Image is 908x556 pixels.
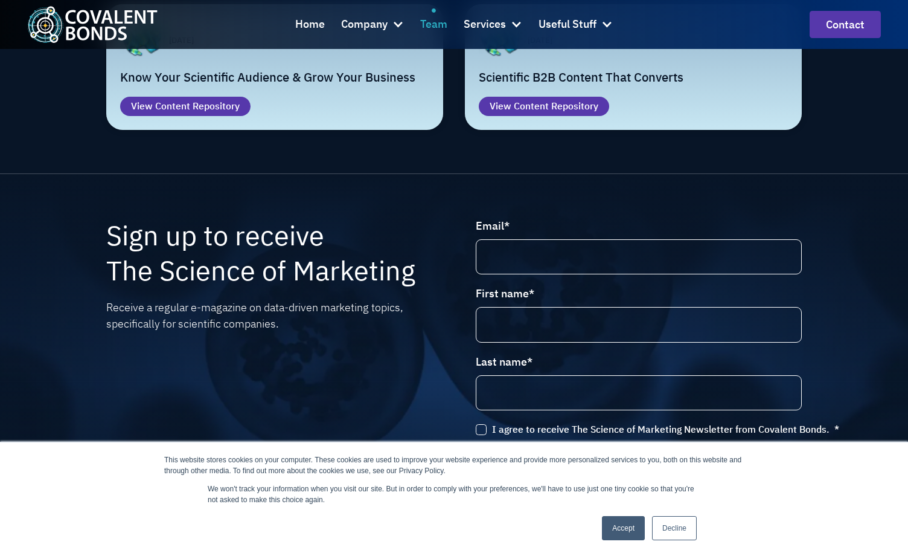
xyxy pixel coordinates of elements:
[652,516,697,540] a: Decline
[464,16,506,33] div: Services
[492,423,830,435] p: I agree to receive The Science of Marketing Newsletter from Covalent Bonds.
[208,483,700,505] p: We won't track your information when you visit our site. But in order to comply with your prefere...
[131,99,153,114] div: View
[164,454,744,476] div: This website stores cookies on your computer. These cookies are used to improve your website expe...
[476,219,504,233] span: Email
[295,16,325,33] div: Home
[514,99,598,114] div: Content Repository
[539,8,613,41] div: Useful Stuff
[476,424,487,435] input: I agree to receive The Science of Marketing Newsletter from Covalent Bonds. *
[490,99,511,114] div: View
[106,218,432,288] h2: Sign up to receive The Science of Marketing
[106,299,432,332] p: Receive a regular e-magazine on data-driven marketing topics, specifically for scientific companies.
[539,16,596,33] div: Useful Stuff
[420,8,447,41] a: Team
[602,516,645,540] a: Accept
[464,8,522,41] div: Services
[341,16,388,33] div: Company
[27,6,158,43] img: Covalent Bonds White / Teal Logo
[465,4,802,129] a: [DATE]Scientific B2B Content That ConvertsViewContent Repository
[106,4,443,129] a: [DATE]Know Your Scientific Audience & Grow Your BusinessViewContent Repository
[810,11,881,38] a: contact
[727,425,908,556] iframe: Chat Widget
[476,286,529,300] span: First name
[27,6,158,43] a: home
[120,69,430,85] h2: Know Your Scientific Audience & Grow Your Business
[341,8,404,41] div: Company
[295,8,325,41] a: Home
[420,16,447,33] div: Team
[155,99,240,114] div: Content Repository
[479,69,788,85] h2: Scientific B2B Content That Converts
[476,355,527,369] span: Last name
